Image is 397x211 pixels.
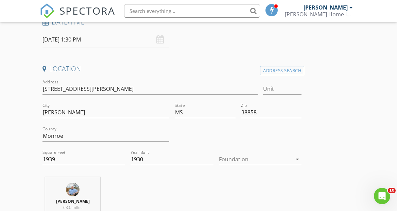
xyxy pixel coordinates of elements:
input: Search everything... [124,4,260,18]
img: rz7dpwqm.jpeg [66,183,80,196]
div: [PERSON_NAME] [304,4,348,11]
div: Loden Home Inspections, LLC [285,11,353,18]
div: Address Search [260,66,304,75]
a: SPECTORA [40,9,115,23]
strong: [PERSON_NAME] [56,198,90,204]
iframe: Intercom live chat [374,188,390,204]
span: 63.0 miles [63,205,83,210]
h4: Location [42,64,302,73]
h4: Date/Time [42,18,302,27]
i: arrow_drop_down [293,155,301,163]
span: SPECTORA [59,3,115,18]
input: Select date [42,31,169,48]
img: The Best Home Inspection Software - Spectora [40,3,55,18]
span: 10 [388,188,396,193]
